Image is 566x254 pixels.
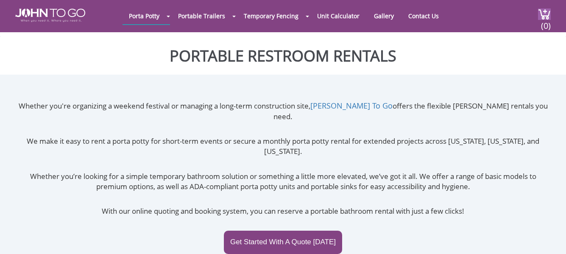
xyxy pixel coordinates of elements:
img: JOHN to go [15,8,85,22]
a: Get Started With A Quote [DATE] [224,231,342,254]
a: [PERSON_NAME] To Go [310,100,393,111]
p: Whether you’re looking for a simple temporary bathroom solution or something a little more elevat... [15,171,550,192]
a: Porta Potty [123,8,166,24]
a: Portable Trailers [172,8,231,24]
p: We make it easy to rent a porta potty for short-term events or secure a monthly porta potty renta... [15,136,550,157]
a: Contact Us [402,8,445,24]
a: Unit Calculator [311,8,366,24]
span: (0) [541,13,551,31]
img: cart a [538,8,551,20]
p: Whether you're organizing a weekend festival or managing a long-term construction site, offers th... [15,100,550,122]
p: With our online quoting and booking system, you can reserve a portable bathroom rental with just ... [15,206,550,216]
a: Gallery [368,8,400,24]
a: Temporary Fencing [237,8,305,24]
